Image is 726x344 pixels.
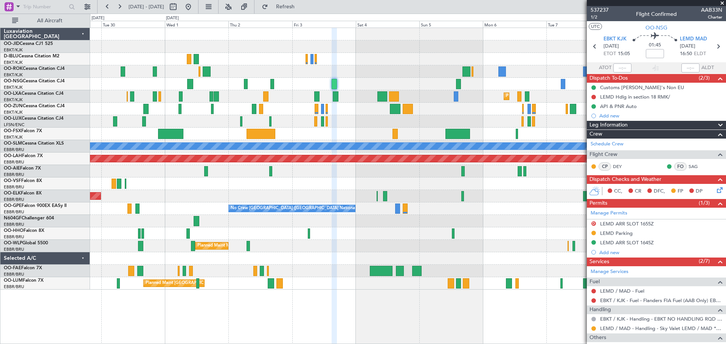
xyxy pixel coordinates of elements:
span: Flight Crew [589,150,617,159]
div: Planned Maint Milan (Linate) [197,240,252,251]
span: OO-WLP [4,241,22,245]
div: Planned Maint [GEOGRAPHIC_DATA] ([GEOGRAPHIC_DATA] National) [146,278,282,289]
a: EBBR/BRU [4,247,24,252]
div: Tue 30 [101,21,165,28]
span: OO-ROK [4,66,23,71]
span: Handling [589,305,611,314]
span: CR [635,188,641,195]
span: ELDT [694,50,706,58]
div: Tue 7 [546,21,610,28]
a: OO-AIEFalcon 7X [4,166,41,171]
a: EBBR/BRU [4,197,24,202]
a: OO-NSGCessna Citation CJ4 [4,79,65,83]
button: All Aircraft [8,15,82,27]
span: OO-SLM [4,141,22,146]
span: CC, [614,188,622,195]
a: OO-ROKCessna Citation CJ4 [4,66,65,71]
a: EBBR/BRU [4,234,24,240]
span: All Aircraft [20,18,80,23]
a: EBBR/BRU [4,209,24,215]
span: OO-ELK [4,191,21,196]
a: OO-LXACessna Citation CJ4 [4,91,64,96]
span: OO-LAH [4,154,22,158]
span: 537237 [591,6,609,14]
span: Permits [589,199,607,208]
span: Others [589,333,606,342]
a: OO-WLPGlobal 5500 [4,241,48,245]
span: 15:05 [618,50,630,58]
a: OO-FSXFalcon 7X [4,129,42,133]
span: D-IBLU [4,54,19,59]
span: DFC, [654,188,665,195]
a: N604GFChallenger 604 [4,216,54,221]
span: Charter [701,14,722,20]
span: OO-LUX [4,116,22,121]
a: OO-JIDCessna CJ1 525 [4,42,53,46]
span: (2/3) [699,74,710,82]
span: [DATE] [680,43,695,50]
div: Thu 2 [228,21,292,28]
span: ATOT [599,64,611,72]
a: EBBR/BRU [4,172,24,177]
span: Dispatch Checks and Weather [589,175,661,184]
a: EBKT / KJK - Fuel - Flanders FIA Fuel (AAB Only) EBKT / KJK [600,297,722,304]
span: 16:50 [680,50,692,58]
button: Refresh [258,1,304,13]
a: OO-LAHFalcon 7X [4,154,43,158]
a: EBKT/KJK [4,47,23,53]
a: EBBR/BRU [4,147,24,153]
div: Wed 1 [165,21,228,28]
a: OO-LUMFalcon 7X [4,278,43,283]
span: AAB33N [701,6,722,14]
span: 1/2 [591,14,609,20]
a: OO-LUXCessna Citation CJ4 [4,116,64,121]
div: [DATE] [92,15,104,22]
a: EBBR/BRU [4,184,24,190]
a: LFSN/ENC [4,122,25,128]
span: OO-FSX [4,129,21,133]
span: OO-HHO [4,228,23,233]
a: OO-FAEFalcon 7X [4,266,42,270]
a: D-IBLUCessna Citation M2 [4,54,59,59]
span: [DATE] - [DATE] [129,3,164,10]
div: API & PNR Auto [600,103,637,110]
a: SAG [689,163,706,170]
a: OO-ELKFalcon 8X [4,191,42,196]
a: EBKT/KJK [4,134,23,140]
span: OO-JID [4,42,20,46]
div: Add new [599,113,722,119]
span: Crew [589,130,602,139]
a: EBBR/BRU [4,222,24,227]
span: OO-LXA [4,91,22,96]
a: EBBR/BRU [4,159,24,165]
div: FO [674,162,687,171]
div: LEMD ARR SLOT 1645Z [600,239,654,246]
a: OO-SLMCessna Citation XLS [4,141,64,146]
a: EBKT/KJK [4,110,23,115]
a: LEMD / MAD - Handling - Sky Valet LEMD / MAD **MY HANDLING** [600,325,722,332]
div: Sun 5 [419,21,483,28]
span: Dispatch To-Dos [589,74,628,83]
a: EBKT / KJK - Handling - EBKT NO HANDLING RQD FOR CJ [600,316,722,322]
span: Services [589,258,609,266]
div: LEMD Parking [600,230,633,236]
a: LEMD / MAD - Fuel [600,288,644,294]
span: OO-GPE [4,204,22,208]
span: OO-LUM [4,278,23,283]
div: Flight Confirmed [636,10,677,18]
span: OO-VSF [4,179,21,183]
button: UTC [589,23,602,30]
span: [DATE] [603,43,619,50]
div: Fri 3 [292,21,356,28]
span: OO-ZUN [4,104,23,108]
a: Schedule Crew [591,140,624,148]
a: EBBR/BRU [4,271,24,277]
span: DP [696,188,703,195]
input: Trip Number [23,1,67,12]
div: Planned Maint Kortrijk-[GEOGRAPHIC_DATA] [506,91,594,102]
div: Customs [PERSON_NAME]'s Non EU [600,84,684,91]
div: [DATE] [166,15,179,22]
span: OO-AIE [4,166,20,171]
div: CP [599,162,611,171]
span: Fuel [589,278,600,286]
